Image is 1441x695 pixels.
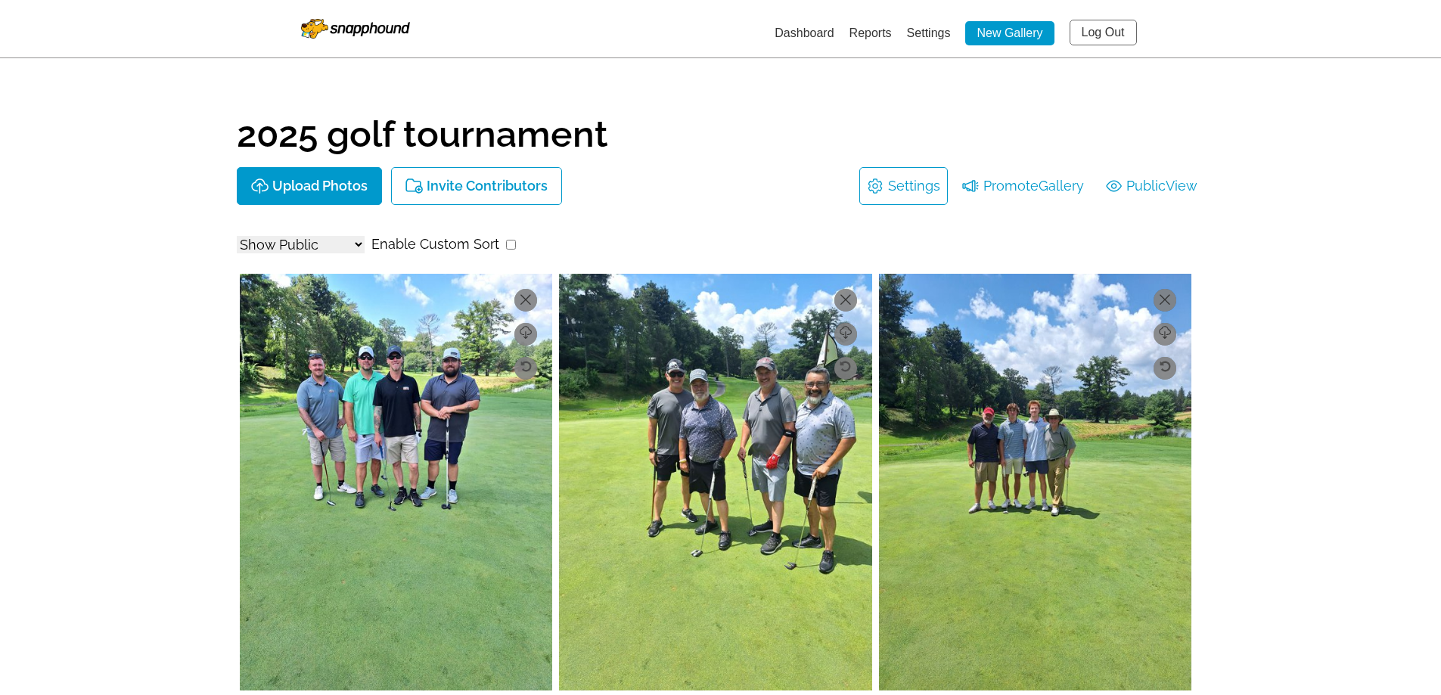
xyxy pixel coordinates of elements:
[955,167,1092,205] li: Promote
[1039,174,1084,198] span: Gallery
[514,323,537,346] a: Download
[849,26,892,39] a: Reports
[237,116,1205,152] h1: 2025 golf tournament
[237,167,382,205] button: Upload Photos
[879,274,1191,690] img: 219915
[1070,20,1137,45] a: Log Out
[371,232,499,256] label: Enable Custom Sort
[907,26,951,39] a: Settings
[775,26,834,39] a: Dashboard
[1106,174,1197,198] a: PublicView
[1154,323,1176,346] a: Download
[391,167,562,205] button: Invite Contributors
[834,323,857,346] a: Download
[301,19,410,39] img: Snapphound Logo
[240,274,552,690] img: 219917
[559,274,871,690] img: 219916
[272,178,368,194] p: Upload Photos
[965,21,1054,45] a: New Gallery
[1166,174,1197,198] span: View
[888,174,940,198] a: Settings
[427,178,548,194] p: Invite Contributors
